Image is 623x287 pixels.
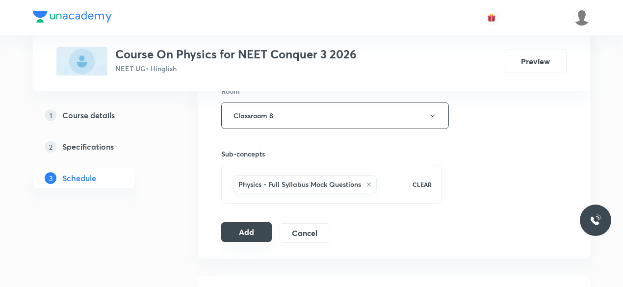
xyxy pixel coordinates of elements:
img: Company Logo [33,11,112,23]
h6: Physics - Full Syllabus Mock Questions [238,179,361,189]
p: 1 [45,109,56,121]
button: Cancel [280,223,330,243]
p: 2 [45,141,56,153]
h3: Course On Physics for NEET Conquer 3 2026 [115,47,357,61]
img: FC7F2202-3187-47F6-9FAA-B2FB32683F06_plus.png [56,47,107,76]
h5: Schedule [62,172,96,184]
button: avatar [484,10,499,26]
a: Company Logo [33,11,112,25]
p: 3 [45,172,56,184]
button: Preview [504,50,567,73]
img: ttu [590,214,601,226]
img: avatar [487,13,496,22]
a: 2Specifications [33,137,166,157]
p: NEET UG • Hinglish [115,63,357,74]
button: Add [221,222,272,242]
a: 1Course details [33,105,166,125]
h5: Course details [62,109,115,121]
p: CLEAR [413,180,432,189]
h6: Sub-concepts [221,149,442,159]
button: Classroom 8 [221,102,449,129]
h5: Specifications [62,141,114,153]
img: Arpita [573,9,590,26]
